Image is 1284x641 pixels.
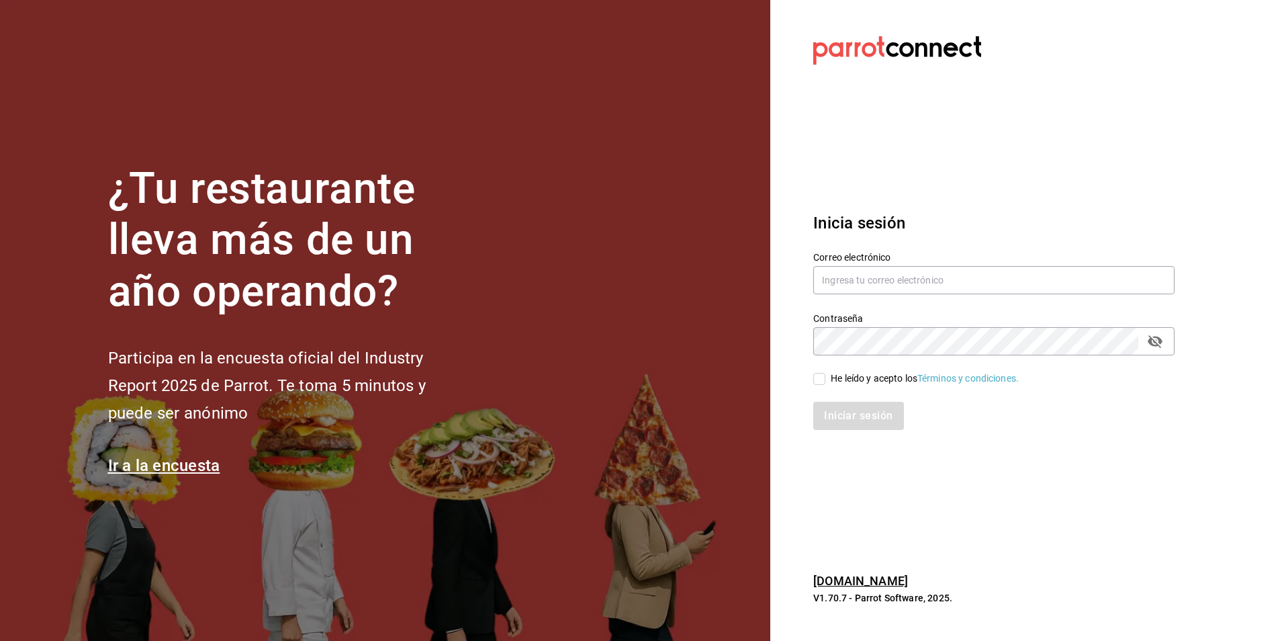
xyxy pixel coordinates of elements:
a: [DOMAIN_NAME] [813,574,908,588]
a: Términos y condiciones. [917,373,1019,384]
h3: Inicia sesión [813,211,1175,235]
button: passwordField [1144,330,1166,353]
div: He leído y acepto los [831,372,1019,386]
input: Ingresa tu correo electrónico [813,266,1175,294]
p: V1.70.7 - Parrot Software, 2025. [813,591,1175,605]
h1: ¿Tu restaurante lleva más de un año operando? [108,163,471,318]
h2: Participa en la encuesta oficial del Industry Report 2025 de Parrot. Te toma 5 minutos y puede se... [108,345,471,427]
label: Correo electrónico [813,252,1175,261]
a: Ir a la encuesta [108,456,220,475]
label: Contraseña [813,313,1175,323]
